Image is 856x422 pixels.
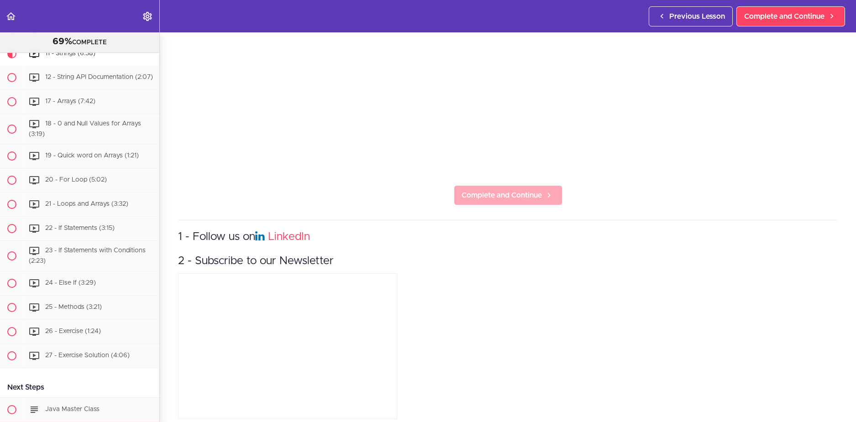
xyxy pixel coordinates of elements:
[454,185,562,205] a: Complete and Continue
[45,177,107,183] span: 20 - For Loop (5:02)
[11,36,148,48] div: COMPLETE
[736,6,845,26] a: Complete and Continue
[744,11,824,22] span: Complete and Continue
[178,229,838,245] h3: 1 - Follow us on
[268,231,310,242] a: LinkedIn
[29,248,146,265] span: 23 - If Statements with Conditions (2:23)
[53,37,72,46] span: 69%
[649,6,733,26] a: Previous Lesson
[462,190,542,201] span: Complete and Continue
[45,280,96,286] span: 24 - Else If (3:29)
[45,352,130,359] span: 27 - Exercise Solution (4:06)
[45,201,128,208] span: 21 - Loops and Arrays (3:32)
[45,406,100,412] span: Java Master Class
[45,74,153,80] span: 12 - String API Documentation (2:07)
[142,11,153,22] svg: Settings Menu
[45,225,115,232] span: 22 - If Statements (3:15)
[45,304,102,310] span: 25 - Methods (3:21)
[178,254,838,269] h3: 2 - Subscribe to our Newsletter
[45,98,95,104] span: 17 - Arrays (7:42)
[45,153,139,159] span: 19 - Quick word on Arrays (1:21)
[29,120,141,137] span: 18 - 0 and Null Values for Arrays (3:19)
[45,50,95,57] span: 11 - Strings (6:38)
[5,11,16,22] svg: Back to course curriculum
[669,11,725,22] span: Previous Lesson
[45,328,101,334] span: 26 - Exercise (1:24)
